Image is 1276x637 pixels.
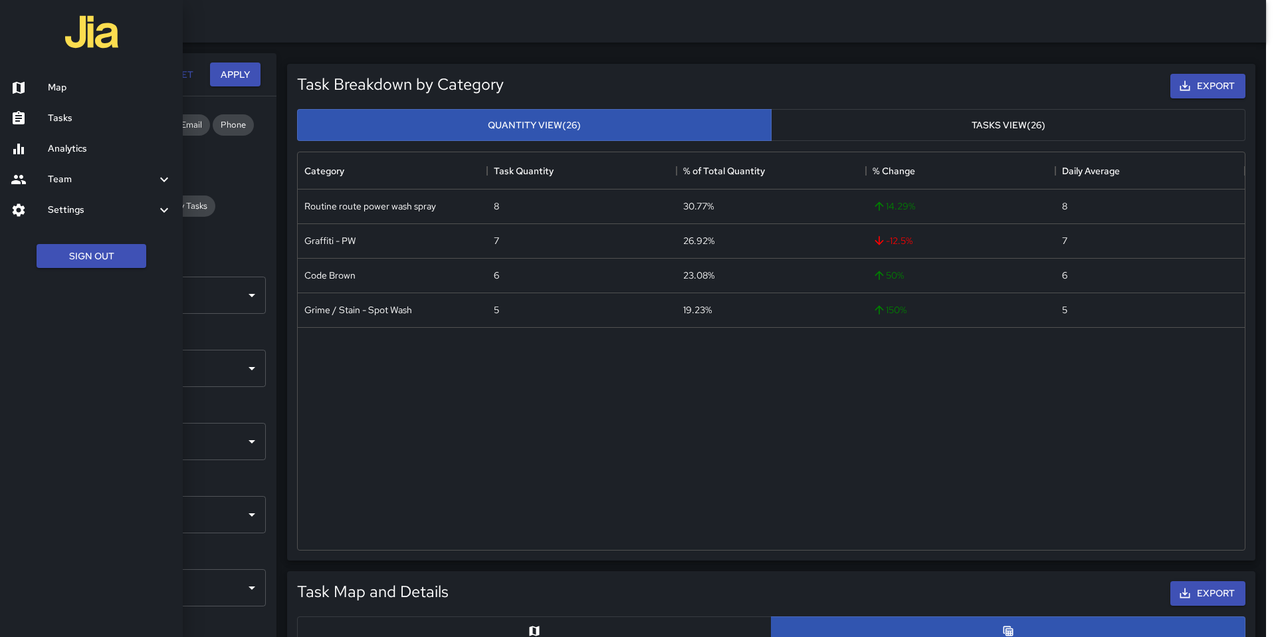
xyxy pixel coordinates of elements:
h6: Team [48,172,156,187]
img: jia-logo [65,5,118,59]
h6: Map [48,80,172,95]
h6: Tasks [48,111,172,126]
button: Sign Out [37,244,146,269]
h6: Settings [48,203,156,217]
h6: Analytics [48,142,172,156]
